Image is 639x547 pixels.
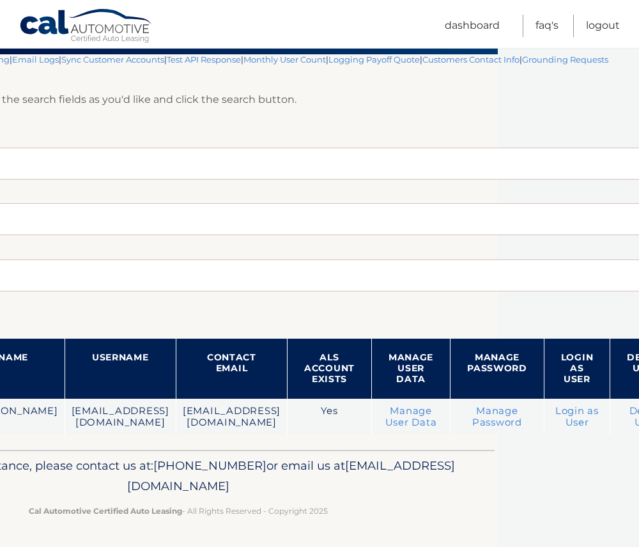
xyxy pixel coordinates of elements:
[328,54,420,65] a: Logging Payoff Quote
[29,506,182,516] strong: Cal Automotive Certified Auto Leasing
[19,8,153,45] a: Cal Automotive
[555,405,599,428] a: Login as User
[522,54,608,65] a: Grounding Requests
[472,405,522,428] a: Manage Password
[535,15,558,37] a: FAQ's
[450,339,544,399] th: Manage Password
[61,54,164,65] a: Sync Customer Accounts
[65,339,176,399] th: Username
[127,458,455,493] span: [EMAIL_ADDRESS][DOMAIN_NAME]
[12,54,59,65] a: Email Logs
[65,399,176,435] td: [EMAIL_ADDRESS][DOMAIN_NAME]
[153,458,266,473] span: [PHONE_NUMBER]
[422,54,520,65] a: Customers Contact Info
[371,339,450,399] th: Manage User Data
[445,15,500,37] a: Dashboard
[167,54,241,65] a: Test API Response
[288,339,372,399] th: ALS Account Exists
[586,15,620,37] a: Logout
[288,399,372,435] td: Yes
[176,339,287,399] th: Contact Email
[176,399,287,435] td: [EMAIL_ADDRESS][DOMAIN_NAME]
[243,54,326,65] a: Monthly User Count
[544,339,610,399] th: Login as User
[385,405,437,428] a: Manage User Data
